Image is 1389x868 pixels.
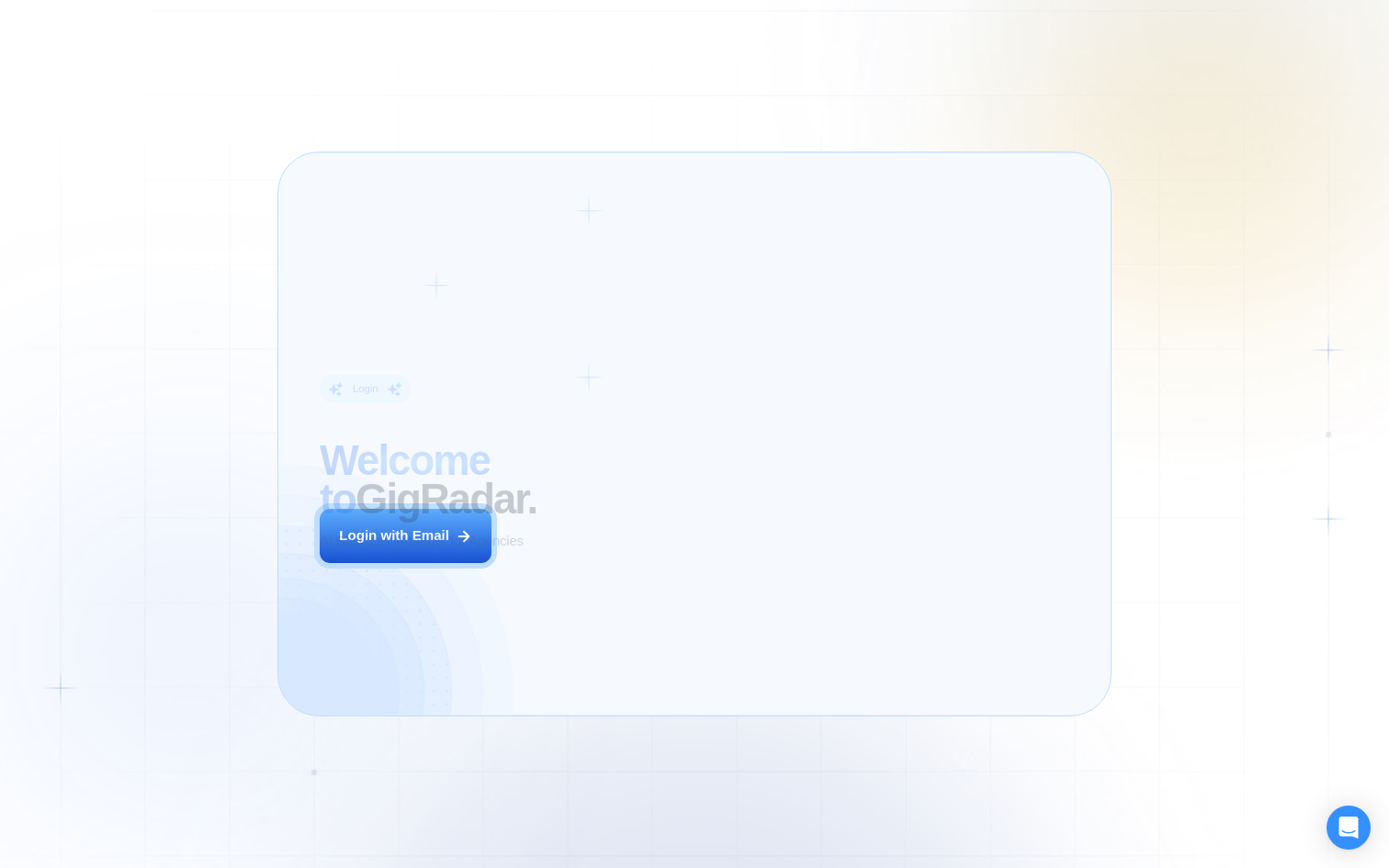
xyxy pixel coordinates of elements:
[320,442,635,518] h2: ‍ GigRadar.
[339,526,449,546] div: Login with Email
[353,382,378,396] div: Login
[1327,806,1371,850] div: Open Intercom Messenger
[320,532,524,551] p: AI Business Manager for Agencies
[320,437,490,523] span: Welcome to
